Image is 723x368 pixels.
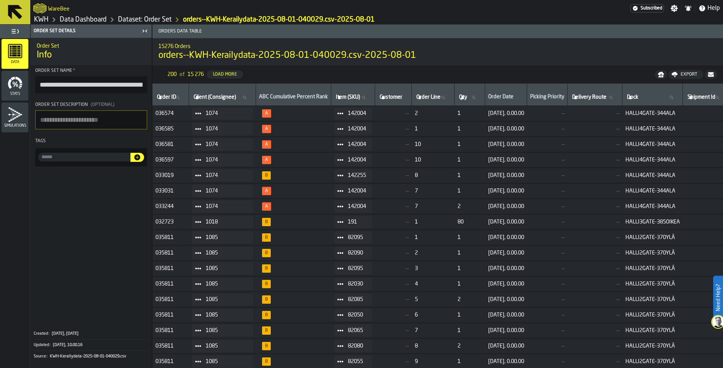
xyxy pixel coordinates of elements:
[571,93,619,102] input: label
[348,266,366,272] span: 82095
[530,94,564,101] div: Picking Priority
[415,343,451,349] span: 8
[678,72,700,77] div: Export
[416,94,441,100] span: label
[415,157,451,163] span: 10
[155,157,186,163] span: 036597
[2,71,28,101] li: menu Stats
[458,141,482,148] span: 1
[530,359,565,365] span: —
[168,71,177,78] span: 200
[206,203,247,210] span: 1074
[348,312,366,318] span: 82050
[488,250,524,256] span: [DATE], 0.00.00
[714,276,722,319] label: Need Help?
[35,68,147,93] label: button-toolbar-Order Set Name
[458,297,482,303] span: 2
[458,93,482,102] input: label
[130,153,144,162] button: button-
[687,94,715,100] span: label
[262,109,271,118] span: 67%
[695,4,723,13] label: button-toggle-Help
[530,343,565,349] span: —
[625,359,680,365] span: HALLI2GATE-370YLÄ
[2,26,28,37] label: button-toggle-Toggle Full Menu
[31,38,152,65] div: title-Info
[378,172,409,179] span: —
[488,172,524,179] span: [DATE], 0.00.00
[60,16,107,24] a: link-to-/wh/i/4fb45246-3b77-4bb5-b880-c337c3c5facb/data
[348,234,366,241] span: 82095
[378,328,409,334] span: —
[262,311,271,319] span: 95%
[155,219,186,225] span: 032723
[155,359,186,365] span: 035811
[262,125,271,133] span: 67%
[571,219,619,225] span: —
[458,203,482,210] span: 2
[194,94,236,100] span: label
[348,126,366,132] span: 142004
[530,328,565,334] span: —
[2,124,28,128] span: Simulations
[530,110,565,116] span: —
[210,72,240,77] div: Load More
[625,343,680,349] span: HALLI2GATE-370YLÄ
[38,153,130,161] label: input-value-
[458,219,482,225] span: 80
[571,157,619,163] span: —
[262,233,271,242] span: 88%
[625,328,680,334] span: HALLI2GATE-370YLÄ
[206,157,247,163] span: 1074
[34,343,52,348] div: Updated
[378,359,409,365] span: —
[155,343,186,349] span: 035811
[705,70,717,79] button: button-
[206,234,247,241] span: 1085
[667,5,681,12] label: button-toggle-Settings
[530,157,565,163] span: —
[625,266,680,272] span: HALLI2GATE-370YLÄ
[206,141,247,148] span: 1074
[336,94,360,100] span: label
[34,331,51,336] div: Created
[206,281,247,287] span: 1085
[37,49,52,61] span: Info
[2,39,28,69] li: menu Data
[262,171,271,180] span: 95%
[458,312,482,318] span: 1
[206,359,247,365] span: 1085
[415,93,451,102] input: label
[458,172,482,179] span: 1
[188,71,204,78] span: 15 276
[530,250,565,256] span: —
[348,359,366,365] span: 82055
[488,312,524,318] span: [DATE], 0.00.00
[378,157,409,163] span: —
[378,219,409,225] span: —
[630,4,664,12] a: link-to-/wh/i/4fb45246-3b77-4bb5-b880-c337c3c5facb/settings/billing
[458,250,482,256] span: 1
[530,266,565,272] span: —
[140,26,150,36] label: button-toggle-Close me
[380,94,402,100] span: label
[625,110,680,116] span: HALLI4GATE-344ALA
[530,141,565,148] span: —
[571,359,619,365] span: —
[206,312,247,318] span: 1085
[91,102,115,107] span: (Optional)
[34,339,149,351] div: KeyValueItem-Updated
[37,42,146,49] h2: Sub Title
[348,281,366,287] span: 82030
[378,203,409,210] span: —
[206,297,247,303] span: 1085
[530,297,565,303] span: —
[415,312,451,318] span: 6
[348,297,366,303] span: 82085
[155,234,186,241] span: 035811
[34,328,149,339] button: Created:[DATE], [DATE]
[571,250,619,256] span: —
[35,76,147,93] input: button-toolbar-Order Set Name
[348,343,366,349] span: 82080
[206,219,247,225] span: 1018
